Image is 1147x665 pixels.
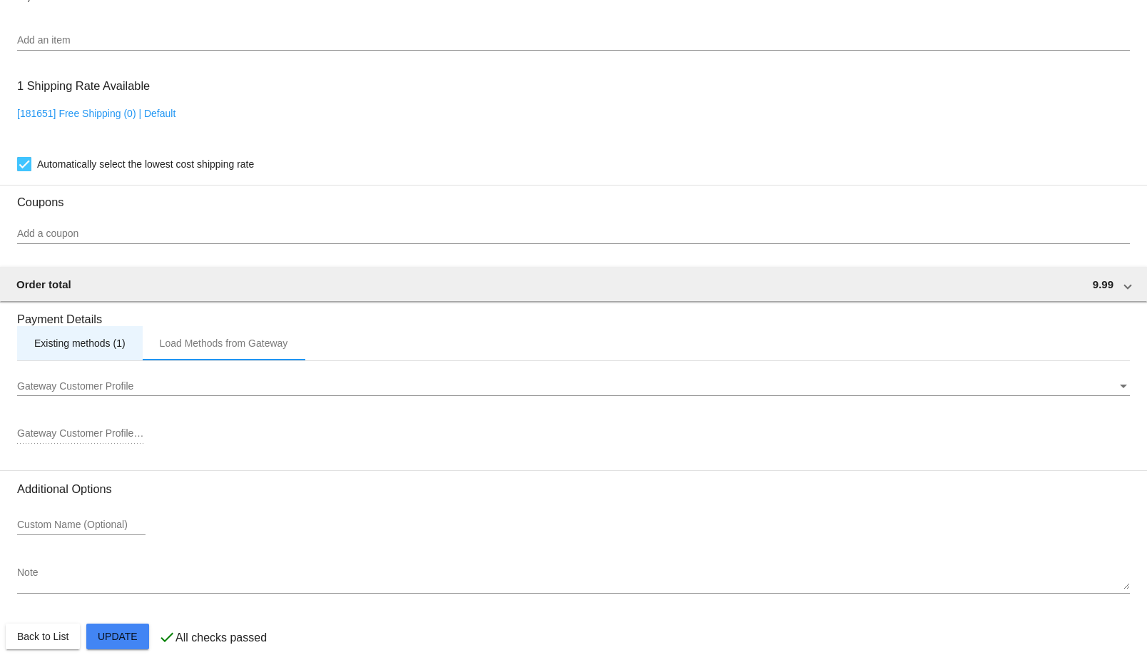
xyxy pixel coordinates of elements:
[98,631,138,642] span: Update
[16,278,71,290] span: Order total
[1093,278,1113,290] span: 9.99
[17,428,146,440] input: Gateway Customer Profile ID
[17,380,133,392] span: Gateway Customer Profile
[17,381,1130,392] mat-select: Gateway Customer Profile
[158,629,175,646] mat-icon: check
[160,337,288,349] div: Load Methods from Gateway
[17,482,1130,496] h3: Additional Options
[17,631,68,642] span: Back to List
[17,108,175,119] a: [181651] Free Shipping (0) | Default
[17,71,150,101] h3: 1 Shipping Rate Available
[17,519,146,531] input: Custom Name (Optional)
[175,631,267,644] p: All checks passed
[17,228,1130,240] input: Add a coupon
[17,35,1130,46] input: Add an item
[86,624,149,649] button: Update
[34,337,126,349] div: Existing methods (1)
[17,302,1130,326] h3: Payment Details
[6,624,80,649] button: Back to List
[17,185,1130,209] h3: Coupons
[37,156,254,173] span: Automatically select the lowest cost shipping rate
